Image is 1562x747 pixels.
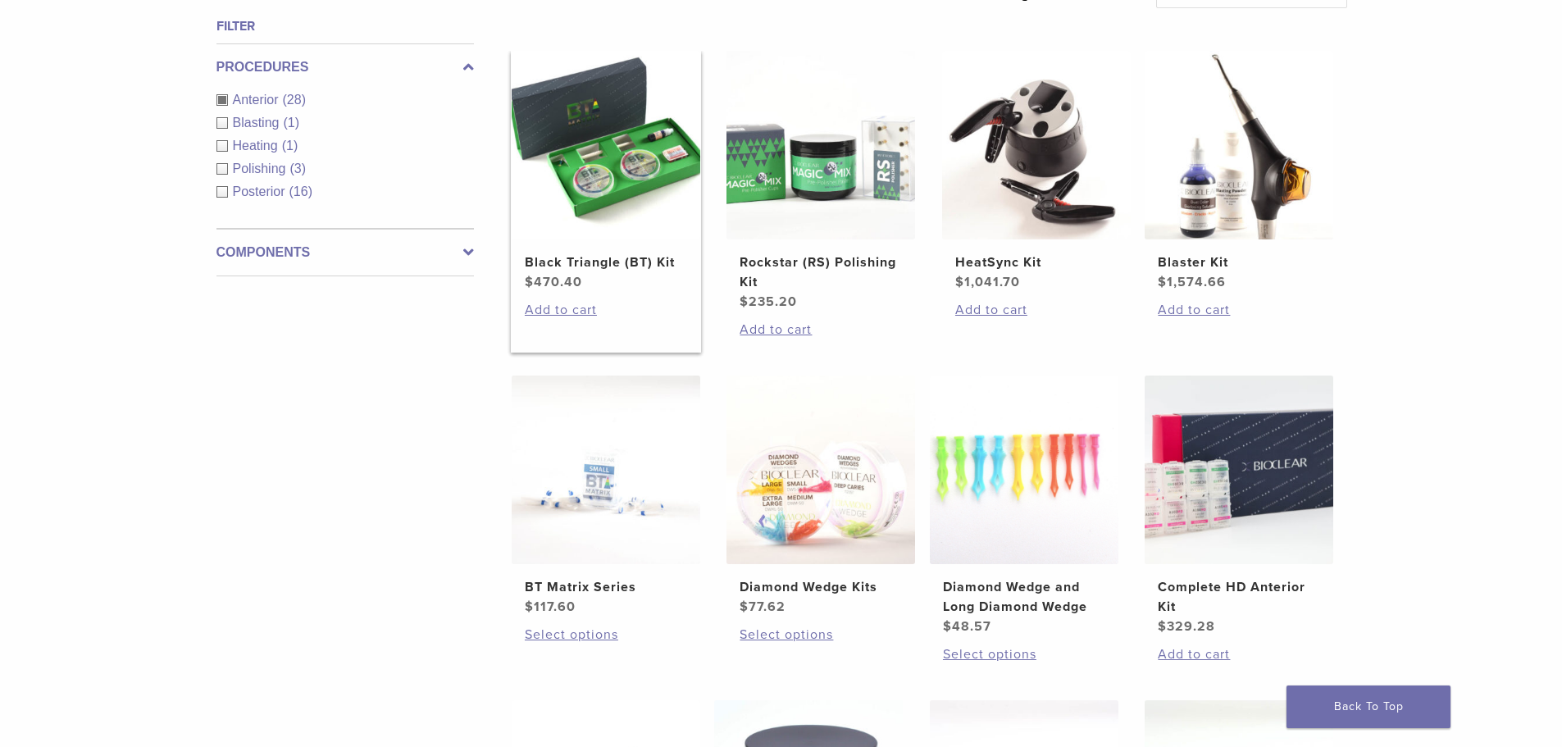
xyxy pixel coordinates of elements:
span: Heating [233,139,282,153]
a: Back To Top [1286,686,1450,728]
span: Posterior [233,184,289,198]
a: Black Triangle (BT) KitBlack Triangle (BT) Kit $470.40 [511,51,702,292]
span: Anterior [233,93,283,107]
img: Diamond Wedge and Long Diamond Wedge [930,376,1118,564]
span: $ [1158,274,1167,290]
h2: HeatSync Kit [955,253,1118,272]
a: Select options for “Diamond Wedge and Long Diamond Wedge” [943,645,1105,664]
span: (16) [289,184,312,198]
a: Add to cart: “Complete HD Anterior Kit” [1158,645,1320,664]
a: Diamond Wedge and Long Diamond WedgeDiamond Wedge and Long Diamond Wedge $48.57 [929,376,1120,636]
span: $ [740,599,749,615]
img: Diamond Wedge Kits [726,376,915,564]
a: Blaster KitBlaster Kit $1,574.66 [1144,51,1335,292]
bdi: 1,041.70 [955,274,1020,290]
h4: Filter [216,16,474,36]
img: Black Triangle (BT) Kit [512,51,700,239]
bdi: 48.57 [943,618,991,635]
h2: Black Triangle (BT) Kit [525,253,687,272]
a: Complete HD Anterior KitComplete HD Anterior Kit $329.28 [1144,376,1335,636]
img: Blaster Kit [1145,51,1333,239]
label: Components [216,243,474,262]
img: BT Matrix Series [512,376,700,564]
span: $ [525,599,534,615]
h2: Rockstar (RS) Polishing Kit [740,253,902,292]
a: Add to cart: “HeatSync Kit” [955,300,1118,320]
a: BT Matrix SeriesBT Matrix Series $117.60 [511,376,702,617]
span: (1) [282,139,298,153]
bdi: 329.28 [1158,618,1215,635]
span: (1) [283,116,299,130]
a: HeatSync KitHeatSync Kit $1,041.70 [941,51,1132,292]
img: Rockstar (RS) Polishing Kit [726,51,915,239]
img: HeatSync Kit [942,51,1131,239]
label: Procedures [216,57,474,77]
h2: Blaster Kit [1158,253,1320,272]
span: $ [740,294,749,310]
span: Polishing [233,162,290,175]
h2: Diamond Wedge Kits [740,577,902,597]
h2: Diamond Wedge and Long Diamond Wedge [943,577,1105,617]
span: $ [1158,618,1167,635]
bdi: 77.62 [740,599,786,615]
a: Add to cart: “Blaster Kit” [1158,300,1320,320]
span: (3) [289,162,306,175]
span: $ [525,274,534,290]
span: Blasting [233,116,284,130]
bdi: 117.60 [525,599,576,615]
a: Add to cart: “Black Triangle (BT) Kit” [525,300,687,320]
a: Select options for “BT Matrix Series” [525,625,687,645]
a: Select options for “Diamond Wedge Kits” [740,625,902,645]
bdi: 235.20 [740,294,797,310]
a: Diamond Wedge KitsDiamond Wedge Kits $77.62 [726,376,917,617]
h2: BT Matrix Series [525,577,687,597]
span: $ [955,274,964,290]
h2: Complete HD Anterior Kit [1158,577,1320,617]
bdi: 1,574.66 [1158,274,1226,290]
span: (28) [283,93,306,107]
a: Rockstar (RS) Polishing KitRockstar (RS) Polishing Kit $235.20 [726,51,917,312]
span: $ [943,618,952,635]
img: Complete HD Anterior Kit [1145,376,1333,564]
a: Add to cart: “Rockstar (RS) Polishing Kit” [740,320,902,339]
bdi: 470.40 [525,274,582,290]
